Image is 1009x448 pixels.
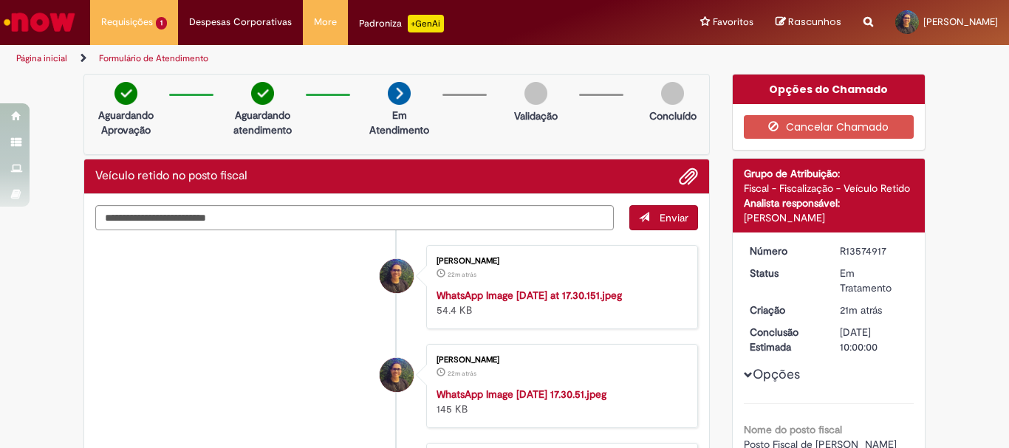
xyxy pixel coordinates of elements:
[788,15,841,29] span: Rascunhos
[679,167,698,186] button: Adicionar anexos
[739,266,830,280] dt: Status
[660,211,688,224] span: Enviar
[744,423,842,436] b: Nome do posto fiscal
[744,166,914,181] div: Grupo de Atribuição:
[437,289,622,302] a: WhatsApp Image [DATE] at 17.30.151.jpeg
[514,108,558,123] p: Validação
[437,387,683,416] div: 145 KB
[739,303,830,317] dt: Criação
[840,303,882,317] span: 21m atrás
[649,108,697,123] p: Concluído
[388,82,411,105] img: arrow-next.png
[840,303,882,317] time: 29/09/2025 08:25:53
[380,358,414,392] div: Heitor Costa
[363,108,435,137] p: Em Atendimento
[744,196,914,210] div: Analista responsável:
[251,82,274,105] img: check-circle-green.png
[156,17,167,30] span: 1
[840,303,909,317] div: 29/09/2025 08:25:53
[101,15,153,30] span: Requisições
[661,82,684,105] img: img-circle-grey.png
[923,15,998,28] span: [PERSON_NAME]
[744,181,914,196] div: Fiscal - Fiscalização - Veículo Retido
[840,244,909,258] div: R13574917
[95,170,247,183] h2: Veículo retido no posto fiscal Histórico de tíquete
[16,52,67,64] a: Página inicial
[227,108,298,137] p: Aguardando atendimento
[744,115,914,139] button: Cancelar Chamado
[437,288,683,317] div: 54.4 KB
[99,52,208,64] a: Formulário de Atendimento
[408,15,444,32] p: +GenAi
[437,257,683,266] div: [PERSON_NAME]
[713,15,753,30] span: Favoritos
[1,7,78,37] img: ServiceNow
[114,82,137,105] img: check-circle-green.png
[380,259,414,293] div: Heitor Costa
[739,325,830,354] dt: Conclusão Estimada
[90,108,162,137] p: Aguardando Aprovação
[840,266,909,295] div: Em Tratamento
[448,270,476,279] span: 22m atrás
[189,15,292,30] span: Despesas Corporativas
[314,15,337,30] span: More
[629,205,698,230] button: Enviar
[95,205,614,230] textarea: Digite sua mensagem aqui...
[448,270,476,279] time: 29/09/2025 08:25:47
[776,15,841,30] a: Rascunhos
[437,356,683,365] div: [PERSON_NAME]
[733,75,926,104] div: Opções do Chamado
[744,210,914,225] div: [PERSON_NAME]
[448,369,476,378] span: 22m atrás
[739,244,830,258] dt: Número
[437,387,606,401] a: WhatsApp Image [DATE] 17.30.51.jpeg
[524,82,547,105] img: img-circle-grey.png
[448,369,476,378] time: 29/09/2025 08:25:41
[840,325,909,354] div: [DATE] 10:00:00
[359,15,444,32] div: Padroniza
[11,45,662,72] ul: Trilhas de página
